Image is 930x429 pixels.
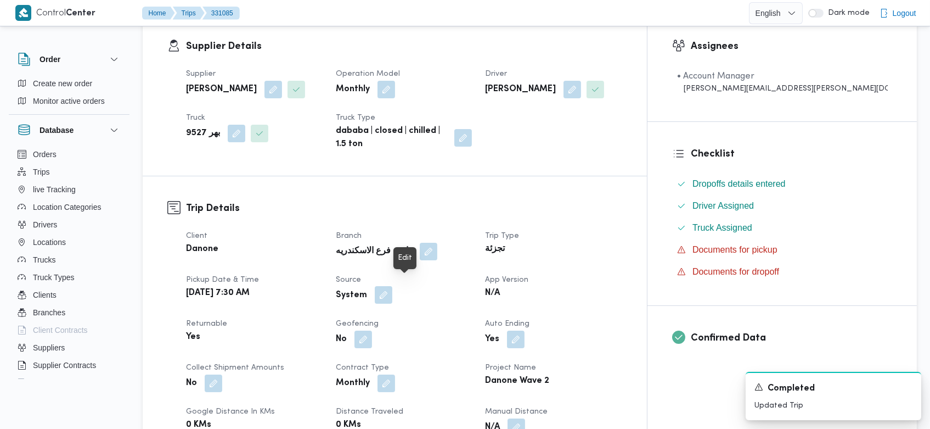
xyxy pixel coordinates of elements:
button: Trips [173,7,205,20]
p: Updated Trip [754,400,912,411]
b: Yes [186,331,200,344]
span: Devices [33,376,60,389]
b: No [186,377,197,390]
span: • Account Manager abdallah.mohamed@illa.com.eg [677,70,888,94]
span: Trucks [33,253,55,266]
span: Driver Assigned [692,199,754,213]
span: Returnable [186,320,227,327]
span: Trips [33,165,50,179]
button: Trucks [13,251,125,269]
span: Orders [33,148,57,161]
button: Trips [13,163,125,181]
span: Operation Model [336,70,400,77]
b: Danone [186,243,218,256]
h3: Confirmed Data [691,331,892,346]
button: 331085 [202,7,240,20]
b: N/A [485,287,500,300]
h3: Order [40,53,60,66]
span: Documents for dropoff [692,265,779,278]
b: Yes [485,333,499,346]
div: [PERSON_NAME][EMAIL_ADDRESS][PERSON_NAME][DOMAIN_NAME] [677,83,888,94]
span: Distance Traveled [336,408,403,415]
div: Database [9,146,129,383]
b: دانون فرع الاسكندريه [336,245,412,258]
button: Orders [13,146,125,163]
button: Client Contracts [13,321,125,339]
span: Supplier Contracts [33,359,96,372]
span: Pickup date & time [186,276,259,283]
button: Home [142,7,175,20]
img: X8yXhbKr1z7QwAAAABJRU5ErkJggg== [15,5,31,21]
span: Dropoffs details entered [692,179,786,188]
button: Drivers [13,216,125,233]
span: Truck Type [336,114,375,121]
span: Google distance in KMs [186,408,275,415]
b: No [336,333,347,346]
span: Dropoffs details entered [692,177,786,191]
span: Dark mode [824,9,870,18]
button: Truck Assigned [673,219,892,237]
b: Monthly [336,83,370,96]
span: Documents for dropoff [692,267,779,276]
button: Clients [13,286,125,304]
span: Trip Type [485,232,519,239]
span: Client Contracts [33,324,88,337]
span: Create new order [33,77,92,90]
span: Source [336,276,361,283]
button: Order [18,53,121,66]
span: Client [186,232,207,239]
b: تجزئة [485,243,505,256]
button: Logout [875,2,921,24]
button: Truck Types [13,269,125,286]
button: Monitor active orders [13,92,125,110]
button: Suppliers [13,339,125,356]
button: Location Categories [13,198,125,216]
button: Locations [13,233,125,251]
span: Suppliers [33,341,65,354]
b: Center [66,9,96,18]
span: Location Categories [33,200,102,214]
button: Dropoffs details entered [673,175,892,193]
div: Notification [754,382,912,395]
b: [PERSON_NAME] [485,83,556,96]
span: Logout [893,7,916,20]
button: Create new order [13,75,125,92]
h3: Trip Details [186,201,622,216]
span: Project Name [485,364,536,371]
span: Clients [33,288,57,302]
span: Truck Assigned [692,223,752,232]
span: Documents for pickup [692,243,777,257]
span: Driver [485,70,507,77]
span: App Version [485,276,528,283]
button: Database [18,124,121,137]
span: Branches [33,306,65,319]
div: • Account Manager [677,70,888,83]
h3: Supplier Details [186,39,622,54]
span: Auto Ending [485,320,529,327]
h3: Database [40,124,74,137]
span: Drivers [33,218,57,231]
b: [DATE] 7:30 AM [186,287,250,300]
span: Driver Assigned [692,201,754,210]
b: Monthly [336,377,370,390]
span: Contract Type [336,364,389,371]
span: Truck [186,114,205,121]
h3: Checklist [691,147,892,161]
button: Devices [13,374,125,392]
span: Manual Distance [485,408,548,415]
span: Geofencing [336,320,379,327]
span: Collect Shipment Amounts [186,364,284,371]
div: Order [9,75,129,114]
span: Locations [33,236,66,249]
span: Truck Types [33,271,74,284]
span: Branch [336,232,362,239]
span: Completed [768,382,815,395]
span: Monitor active orders [33,94,105,108]
b: Danone Wave 2 [485,375,549,388]
span: live Tracking [33,183,76,196]
b: System [336,289,367,302]
b: dababa | closed | chilled | 1.5 ton [336,125,447,151]
b: [PERSON_NAME] [186,83,257,96]
button: Branches [13,304,125,321]
button: live Tracking [13,181,125,198]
